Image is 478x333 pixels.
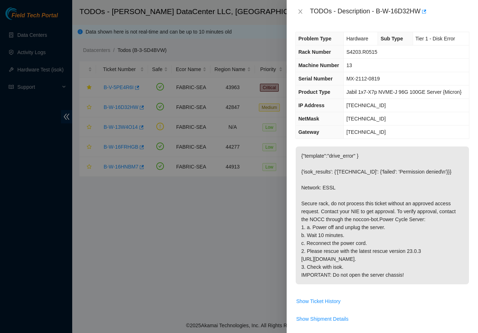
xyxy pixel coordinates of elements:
button: Show Shipment Details [296,313,349,325]
span: Sub Type [381,36,403,41]
span: Problem Type [298,36,331,41]
span: S4203.R0515 [346,49,377,55]
span: Rack Number [298,49,331,55]
span: Machine Number [298,62,339,68]
span: Show Ticket History [296,297,340,305]
div: TODOs - Description - B-W-16D32HW [310,6,469,17]
span: Jabil 1x7-X7p NVME-J 96G 100GE Server {Micron} [346,89,461,95]
span: close [297,9,303,14]
span: Product Type [298,89,330,95]
button: Close [295,8,305,15]
span: NetMask [298,116,319,122]
span: 13 [346,62,352,68]
span: IP Address [298,102,324,108]
p: {"template":"drive_error" } {'isok_results': {'[TECHNICAL_ID]': {'failed': 'Permission denied\n'}... [296,146,469,284]
span: Tier 1 - Disk Error [416,36,455,41]
span: Gateway [298,129,319,135]
span: [TECHNICAL_ID] [346,116,386,122]
button: Show Ticket History [296,295,341,307]
span: Show Shipment Details [296,315,348,323]
span: MX-2112-0819 [346,76,380,82]
span: [TECHNICAL_ID] [346,102,386,108]
span: Serial Number [298,76,333,82]
span: Hardware [346,36,368,41]
span: [TECHNICAL_ID] [346,129,386,135]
